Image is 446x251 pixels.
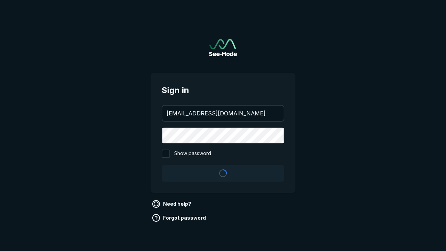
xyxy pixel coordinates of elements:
a: Need help? [151,198,194,210]
a: Go to sign in [209,39,237,56]
span: Show password [174,150,211,158]
a: Forgot password [151,212,209,223]
span: Sign in [162,84,284,97]
img: See-Mode Logo [209,39,237,56]
input: your@email.com [162,106,284,121]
